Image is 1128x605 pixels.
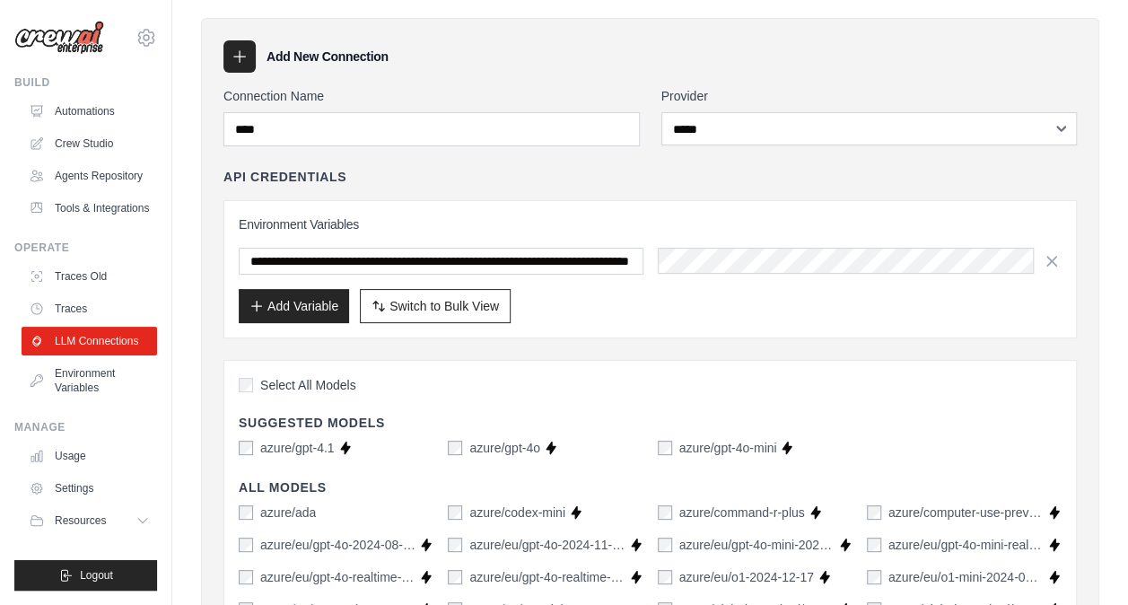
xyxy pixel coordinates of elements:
[867,538,881,552] input: azure/eu/gpt-4o-mini-realtime-preview-2024-12-17
[469,568,625,586] label: azure/eu/gpt-4o-realtime-preview-2024-12-17
[448,570,462,584] input: azure/eu/gpt-4o-realtime-preview-2024-12-17
[867,570,881,584] input: azure/eu/o1-mini-2024-09-12
[679,536,835,554] label: azure/eu/gpt-4o-mini-2024-07-18
[260,376,356,394] span: Select All Models
[22,162,157,190] a: Agents Repository
[22,262,157,291] a: Traces Old
[260,504,316,522] label: azure/ada
[22,359,157,402] a: Environment Variables
[239,414,1062,432] h4: Suggested Models
[14,21,104,55] img: Logo
[22,97,157,126] a: Automations
[239,215,1062,233] h3: Environment Variables
[80,568,113,583] span: Logout
[360,289,511,323] button: Switch to Bulk View
[888,568,1044,586] label: azure/eu/o1-mini-2024-09-12
[14,420,157,434] div: Manage
[260,536,415,554] label: azure/eu/gpt-4o-2024-08-06
[658,505,672,520] input: azure/command-r-plus
[448,538,462,552] input: azure/eu/gpt-4o-2024-11-20
[867,505,881,520] input: azure/computer-use-preview
[260,568,415,586] label: azure/eu/gpt-4o-realtime-preview-2024-10-01
[267,48,389,66] h3: Add New Connection
[22,442,157,470] a: Usage
[888,536,1044,554] label: azure/eu/gpt-4o-mini-realtime-preview-2024-12-17
[223,87,640,105] label: Connection Name
[658,441,672,455] input: azure/gpt-4o-mini
[239,441,253,455] input: azure/gpt-4.1
[448,505,462,520] input: azure/codex-mini
[469,439,540,457] label: azure/gpt-4o
[14,241,157,255] div: Operate
[469,536,625,554] label: azure/eu/gpt-4o-2024-11-20
[223,168,346,186] h4: API Credentials
[22,294,157,323] a: Traces
[239,478,1062,496] h4: All Models
[679,568,814,586] label: azure/eu/o1-2024-12-17
[239,570,253,584] input: azure/eu/gpt-4o-realtime-preview-2024-10-01
[14,560,157,591] button: Logout
[55,513,106,528] span: Resources
[22,506,157,535] button: Resources
[679,439,777,457] label: azure/gpt-4o-mini
[448,441,462,455] input: azure/gpt-4o
[888,504,1044,522] label: azure/computer-use-preview
[14,75,157,90] div: Build
[239,505,253,520] input: azure/ada
[239,378,253,392] input: Select All Models
[260,439,335,457] label: azure/gpt-4.1
[22,327,157,355] a: LLM Connections
[658,538,672,552] input: azure/eu/gpt-4o-mini-2024-07-18
[22,129,157,158] a: Crew Studio
[22,474,157,503] a: Settings
[239,289,349,323] button: Add Variable
[661,87,1078,105] label: Provider
[679,504,805,522] label: azure/command-r-plus
[658,570,672,584] input: azure/eu/o1-2024-12-17
[239,538,253,552] input: azure/eu/gpt-4o-2024-08-06
[22,194,157,223] a: Tools & Integrations
[389,297,499,315] span: Switch to Bulk View
[469,504,565,522] label: azure/codex-mini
